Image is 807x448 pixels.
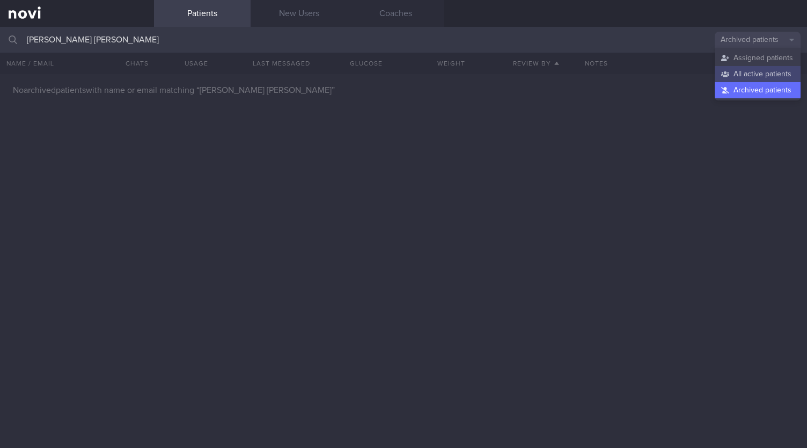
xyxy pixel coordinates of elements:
button: Review By [494,53,578,74]
button: Glucose [324,53,408,74]
button: Chats [111,53,154,74]
div: Usage [154,53,239,74]
button: Archived patients [715,82,801,98]
button: Last Messaged [239,53,324,74]
div: Notes [578,53,807,74]
button: All active patients [715,66,801,82]
button: Archived patients [715,32,801,48]
button: Assigned patients [715,50,801,66]
button: Weight [409,53,494,74]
